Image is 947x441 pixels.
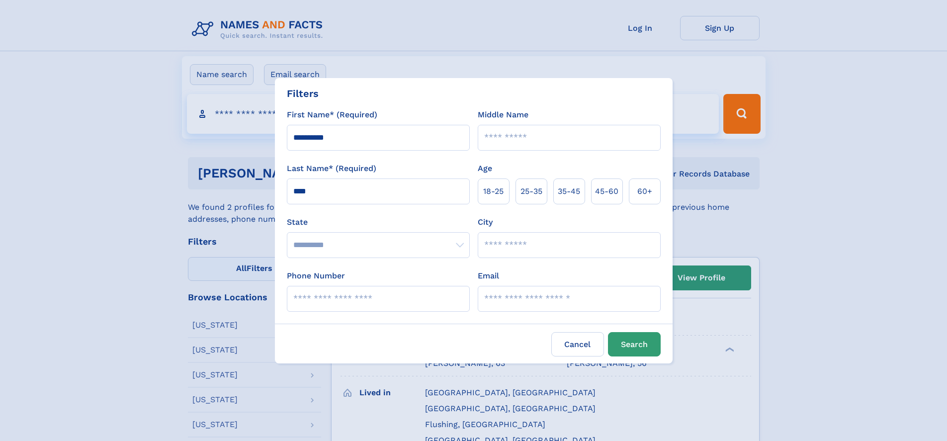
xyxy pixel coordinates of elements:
[595,185,618,197] span: 45‑60
[551,332,604,356] label: Cancel
[287,86,319,101] div: Filters
[287,109,377,121] label: First Name* (Required)
[608,332,661,356] button: Search
[478,163,492,175] label: Age
[520,185,542,197] span: 25‑35
[287,216,470,228] label: State
[478,109,528,121] label: Middle Name
[483,185,504,197] span: 18‑25
[478,216,493,228] label: City
[558,185,580,197] span: 35‑45
[287,270,345,282] label: Phone Number
[287,163,376,175] label: Last Name* (Required)
[637,185,652,197] span: 60+
[478,270,499,282] label: Email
